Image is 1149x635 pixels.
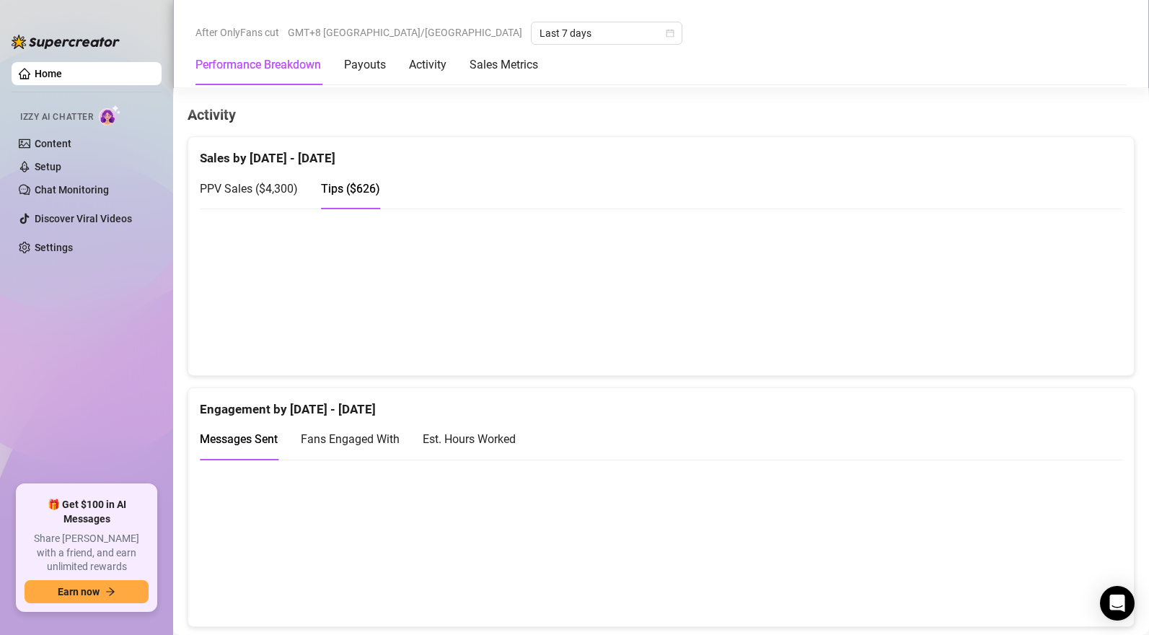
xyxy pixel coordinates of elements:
[470,56,538,74] div: Sales Metrics
[321,182,380,196] span: Tips ( $626 )
[35,161,61,172] a: Setup
[195,56,321,74] div: Performance Breakdown
[58,586,100,597] span: Earn now
[666,29,674,38] span: calendar
[99,105,121,126] img: AI Chatter
[35,184,109,196] a: Chat Monitoring
[195,22,279,43] span: After OnlyFans cut
[35,138,71,149] a: Content
[200,137,1122,168] div: Sales by [DATE] - [DATE]
[301,432,400,446] span: Fans Engaged With
[540,22,674,44] span: Last 7 days
[288,22,522,43] span: GMT+8 [GEOGRAPHIC_DATA]/[GEOGRAPHIC_DATA]
[1100,586,1135,621] div: Open Intercom Messenger
[188,105,1135,125] h4: Activity
[409,56,446,74] div: Activity
[105,587,115,597] span: arrow-right
[12,35,120,49] img: logo-BBDzfeDw.svg
[200,182,298,196] span: PPV Sales ( $4,300 )
[200,432,278,446] span: Messages Sent
[35,68,62,79] a: Home
[25,498,149,526] span: 🎁 Get $100 in AI Messages
[25,580,149,603] button: Earn nowarrow-right
[35,242,73,253] a: Settings
[200,388,1122,419] div: Engagement by [DATE] - [DATE]
[20,110,93,124] span: Izzy AI Chatter
[25,532,149,574] span: Share [PERSON_NAME] with a friend, and earn unlimited rewards
[423,430,516,448] div: Est. Hours Worked
[35,213,132,224] a: Discover Viral Videos
[344,56,386,74] div: Payouts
